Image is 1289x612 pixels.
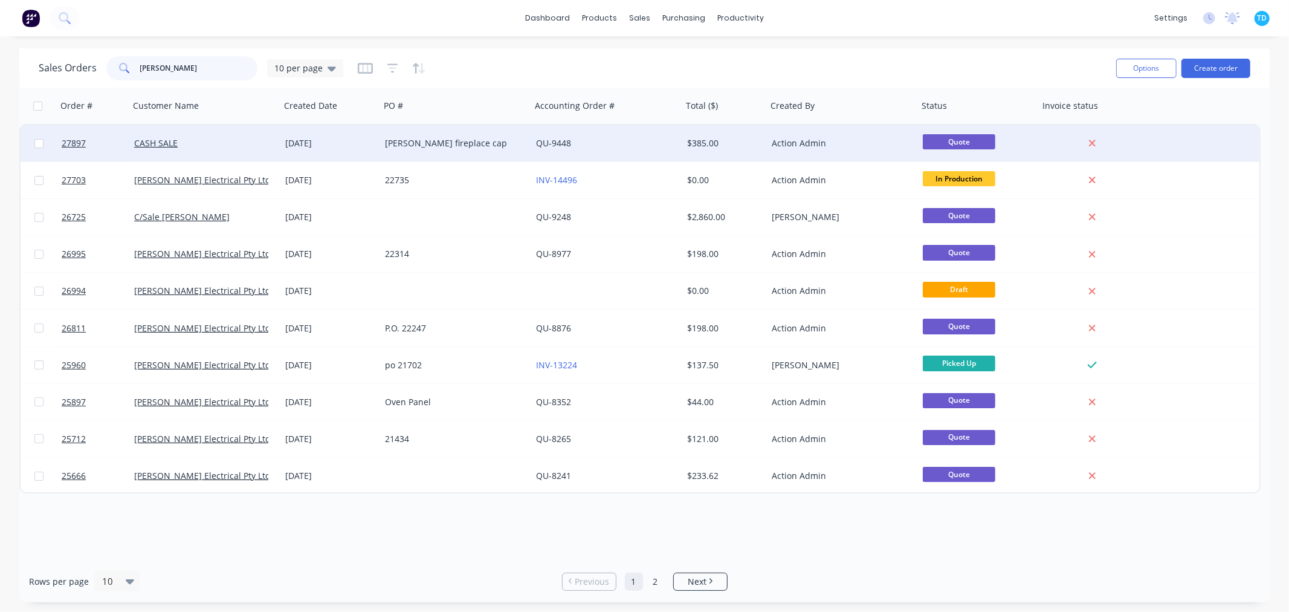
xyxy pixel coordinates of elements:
div: Action Admin [772,470,906,482]
span: 25666 [62,470,86,482]
a: Next page [674,576,727,588]
div: $2,860.00 [687,211,758,223]
div: Action Admin [772,137,906,149]
div: Action Admin [772,396,906,408]
div: [DATE] [285,433,375,445]
span: 25712 [62,433,86,445]
div: [DATE] [285,174,375,186]
a: [PERSON_NAME] Electrical Pty Ltd [134,285,271,296]
a: Page 1 is your current page [625,573,643,591]
div: [PERSON_NAME] [772,211,906,223]
a: Previous page [563,576,616,588]
span: 27703 [62,174,86,186]
a: CASH SALE [134,137,178,149]
div: $121.00 [687,433,758,445]
div: Action Admin [772,322,906,334]
span: TD [1258,13,1267,24]
a: QU-9248 [536,211,571,223]
span: In Production [923,171,995,186]
div: $44.00 [687,396,758,408]
a: 27703 [62,162,134,198]
a: [PERSON_NAME] Electrical Pty Ltd [134,433,271,444]
a: [PERSON_NAME] Electrical Pty Ltd [134,470,271,481]
span: Quote [923,245,995,260]
div: [DATE] [285,285,375,297]
span: 10 per page [274,62,323,74]
span: Quote [923,319,995,334]
div: Action Admin [772,248,906,260]
div: Created Date [284,100,337,112]
div: [DATE] [285,248,375,260]
a: 25897 [62,384,134,420]
div: [DATE] [285,322,375,334]
div: [DATE] [285,359,375,371]
a: [PERSON_NAME] Electrical Pty Ltd [134,396,271,408]
div: po 21702 [385,359,519,371]
div: $385.00 [687,137,758,149]
div: $233.62 [687,470,758,482]
a: QU-8977 [536,248,571,259]
div: $198.00 [687,322,758,334]
div: settings [1148,9,1194,27]
div: purchasing [656,9,711,27]
div: 21434 [385,433,519,445]
a: 26811 [62,310,134,347]
div: sales [623,9,656,27]
div: Status [922,100,947,112]
a: QU-8352 [536,396,571,408]
span: Quote [923,208,995,223]
div: Total ($) [686,100,718,112]
div: [PERSON_NAME] [772,359,906,371]
h1: Sales Orders [39,62,97,74]
div: $0.00 [687,285,758,297]
div: $198.00 [687,248,758,260]
div: Order # [60,100,92,112]
a: [PERSON_NAME] Electrical Pty Ltd [134,174,271,186]
a: [PERSON_NAME] Electrical Pty Ltd [134,359,271,371]
div: Accounting Order # [535,100,615,112]
span: Quote [923,430,995,445]
a: 27897 [62,125,134,161]
div: Oven Panel [385,396,519,408]
span: 25960 [62,359,86,371]
span: Picked Up [923,356,995,371]
a: QU-8265 [536,433,571,444]
div: [DATE] [285,396,375,408]
div: P.O. 22247 [385,322,519,334]
a: 25712 [62,421,134,457]
div: productivity [711,9,770,27]
a: 25960 [62,347,134,383]
span: Quote [923,134,995,149]
span: 26994 [62,285,86,297]
a: [PERSON_NAME] Electrical Pty Ltd [134,322,271,334]
span: Rows per page [29,576,89,588]
div: 22735 [385,174,519,186]
span: 27897 [62,137,86,149]
div: Action Admin [772,285,906,297]
a: Page 2 [647,573,665,591]
a: 26995 [62,236,134,272]
span: 26995 [62,248,86,260]
span: Previous [575,576,609,588]
a: QU-8241 [536,470,571,481]
a: INV-14496 [536,174,577,186]
button: Options [1116,59,1177,78]
span: Quote [923,393,995,408]
div: Action Admin [772,174,906,186]
a: C/Sale [PERSON_NAME] [134,211,230,223]
span: 26725 [62,211,86,223]
div: [PERSON_NAME] fireplace cap [385,137,519,149]
a: 26994 [62,273,134,309]
a: dashboard [519,9,576,27]
div: Created By [770,100,815,112]
a: QU-9448 [536,137,571,149]
span: 25897 [62,396,86,408]
span: Next [688,576,706,588]
a: 26725 [62,199,134,235]
div: [DATE] [285,137,375,149]
div: Action Admin [772,433,906,445]
a: INV-13224 [536,359,577,371]
div: 22314 [385,248,519,260]
div: $137.50 [687,359,758,371]
img: Factory [22,9,40,27]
